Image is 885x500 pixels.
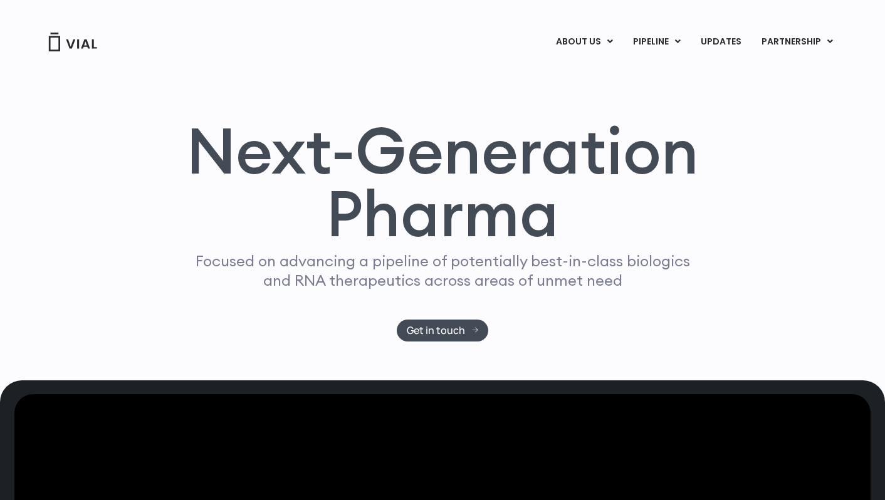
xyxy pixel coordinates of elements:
a: UPDATES [691,31,751,53]
span: Get in touch [407,326,465,335]
a: Get in touch [397,320,489,341]
h1: Next-Generation Pharma [171,119,714,246]
a: PIPELINEMenu Toggle [623,31,690,53]
a: PARTNERSHIPMenu Toggle [751,31,843,53]
a: ABOUT USMenu Toggle [546,31,622,53]
p: Focused on advancing a pipeline of potentially best-in-class biologics and RNA therapeutics acros... [190,251,695,290]
img: Vial Logo [48,33,98,51]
